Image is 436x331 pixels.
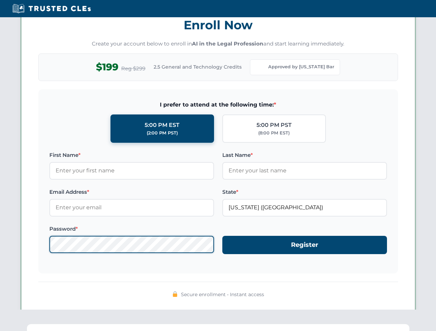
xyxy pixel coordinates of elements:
input: Enter your email [49,199,214,216]
h3: Enroll Now [38,14,398,36]
strong: AI in the Legal Profession [192,40,263,47]
img: Florida Bar [256,62,265,72]
span: I prefer to attend at the following time: [49,100,387,109]
input: Enter your first name [49,162,214,179]
label: Password [49,225,214,233]
p: Create your account below to enroll in and start learning immediately. [38,40,398,48]
div: (8:00 PM EST) [258,130,290,137]
span: 2.5 General and Technology Credits [154,63,242,71]
button: Register [222,236,387,254]
label: Last Name [222,151,387,159]
span: Reg $299 [121,64,145,73]
div: 5:00 PM PST [256,121,292,130]
img: Trusted CLEs [10,3,93,14]
label: Email Address [49,188,214,196]
input: Florida (FL) [222,199,387,216]
div: (2:00 PM PST) [147,130,178,137]
span: $199 [96,59,118,75]
img: 🔒 [172,291,178,297]
input: Enter your last name [222,162,387,179]
span: Approved by [US_STATE] Bar [268,63,334,70]
div: 5:00 PM EST [145,121,180,130]
label: First Name [49,151,214,159]
label: State [222,188,387,196]
span: Secure enrollment • Instant access [181,291,264,298]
